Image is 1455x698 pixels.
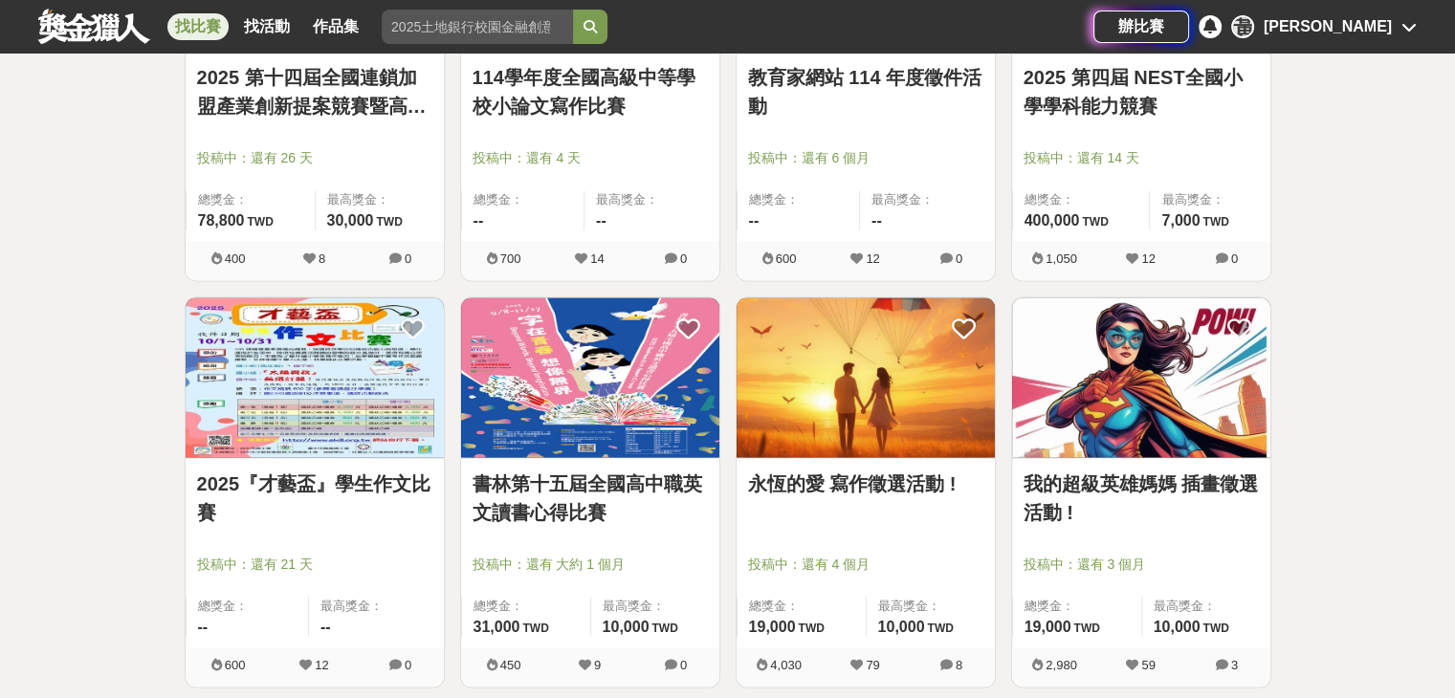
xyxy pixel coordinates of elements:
[748,63,983,120] a: 教育家網站 114 年度徵件活動
[1141,251,1155,266] span: 12
[680,658,687,672] span: 0
[748,555,983,575] span: 投稿中：還有 4 個月
[198,190,303,209] span: 總獎金：
[320,619,331,635] span: --
[1024,148,1259,168] span: 投稿中：還有 14 天
[590,251,604,266] span: 14
[500,251,521,266] span: 700
[770,658,802,672] span: 4,030
[866,251,879,266] span: 12
[382,10,573,44] input: 2025土地銀行校園金融創意挑戰賽：從你出發 開啟智慧金融新頁
[474,212,484,229] span: --
[1024,555,1259,575] span: 投稿中：還有 3 個月
[236,13,298,40] a: 找活動
[1025,597,1130,616] span: 總獎金：
[197,63,432,120] a: 2025 第十四屆全國連鎖加盟產業創新提案競賽暨高中職學校小論文競賽
[1154,619,1201,635] span: 10,000
[1025,212,1080,229] span: 400,000
[749,619,796,635] span: 19,000
[871,190,983,209] span: 最高獎金：
[474,597,579,616] span: 總獎金：
[1082,215,1108,229] span: TWD
[878,597,983,616] span: 最高獎金：
[956,251,962,266] span: 0
[474,190,573,209] span: 總獎金：
[1012,297,1270,458] a: Cover Image
[651,622,677,635] span: TWD
[327,212,374,229] span: 30,000
[748,148,983,168] span: 投稿中：還有 6 個月
[327,190,432,209] span: 最高獎金：
[522,622,548,635] span: TWD
[473,63,708,120] a: 114學年度全國高級中等學校小論文寫作比賽
[748,469,983,498] a: 永恆的愛 寫作徵選活動 !
[749,597,854,616] span: 總獎金：
[473,469,708,527] a: 書林第十五屆全國高中職英文讀書心得比賽
[1025,190,1138,209] span: 總獎金：
[225,658,246,672] span: 600
[1154,597,1259,616] span: 最高獎金：
[878,619,925,635] span: 10,000
[737,297,995,458] a: Cover Image
[1012,297,1270,457] img: Cover Image
[956,658,962,672] span: 8
[594,658,601,672] span: 9
[1161,212,1200,229] span: 7,000
[198,597,298,616] span: 總獎金：
[1202,215,1228,229] span: TWD
[927,622,953,635] span: TWD
[198,212,245,229] span: 78,800
[305,13,366,40] a: 作品集
[1046,658,1077,672] span: 2,980
[474,619,520,635] span: 31,000
[1231,15,1254,38] div: 黃
[749,190,849,209] span: 總獎金：
[461,297,719,458] a: Cover Image
[1046,251,1077,266] span: 1,050
[500,658,521,672] span: 450
[197,469,432,527] a: 2025『才藝盃』學生作文比賽
[461,297,719,457] img: Cover Image
[405,251,411,266] span: 0
[197,555,432,575] span: 投稿中：還有 21 天
[776,251,797,266] span: 600
[1231,658,1238,672] span: 3
[1073,622,1099,635] span: TWD
[473,555,708,575] span: 投稿中：還有 大約 1 個月
[167,13,229,40] a: 找比賽
[596,212,606,229] span: --
[603,597,708,616] span: 最高獎金：
[1161,190,1258,209] span: 最高獎金：
[596,190,708,209] span: 最高獎金：
[737,297,995,457] img: Cover Image
[866,658,879,672] span: 79
[376,215,402,229] span: TWD
[186,297,444,458] a: Cover Image
[186,297,444,457] img: Cover Image
[1093,11,1189,43] a: 辦比賽
[320,597,432,616] span: 最高獎金：
[1264,15,1392,38] div: [PERSON_NAME]
[871,212,882,229] span: --
[1024,469,1259,527] a: 我的超級英雄媽媽 插畫徵選活動 !
[749,212,760,229] span: --
[798,622,824,635] span: TWD
[1141,658,1155,672] span: 59
[603,619,650,635] span: 10,000
[1231,251,1238,266] span: 0
[1202,622,1228,635] span: TWD
[197,148,432,168] span: 投稿中：還有 26 天
[1024,63,1259,120] a: 2025 第四屆 NEST全國小學學科能力競賽
[319,251,325,266] span: 8
[315,658,328,672] span: 12
[1025,619,1071,635] span: 19,000
[680,251,687,266] span: 0
[225,251,246,266] span: 400
[198,619,209,635] span: --
[247,215,273,229] span: TWD
[405,658,411,672] span: 0
[473,148,708,168] span: 投稿中：還有 4 天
